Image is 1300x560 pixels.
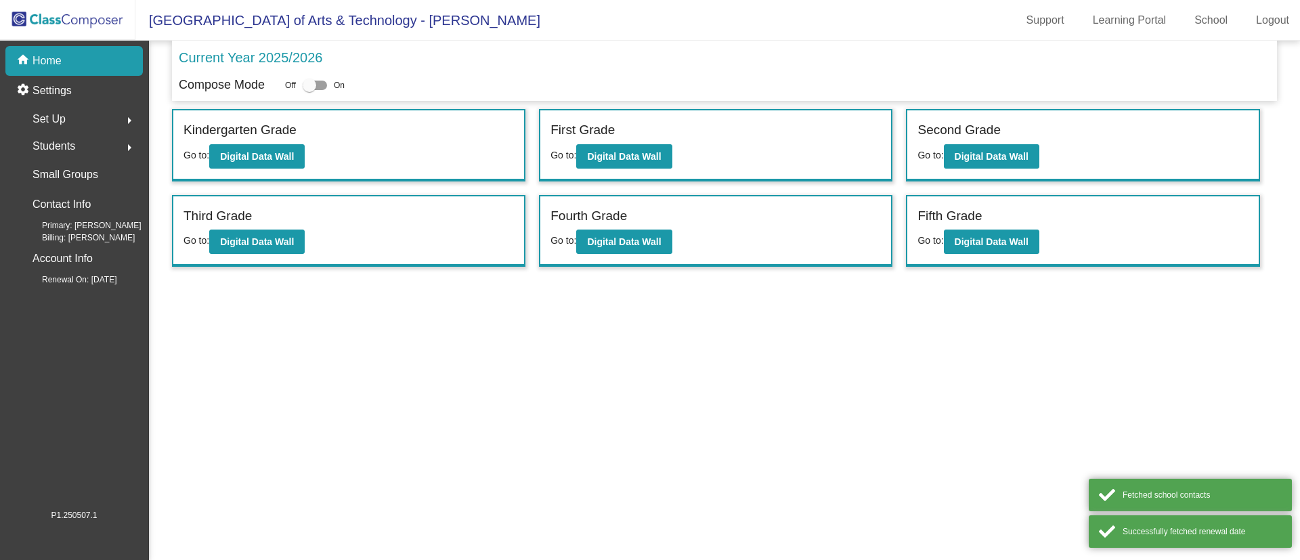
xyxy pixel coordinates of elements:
[587,236,661,247] b: Digital Data Wall
[121,139,137,156] mat-icon: arrow_right
[32,83,72,99] p: Settings
[32,195,91,214] p: Contact Info
[1082,9,1177,31] a: Learning Portal
[334,79,345,91] span: On
[20,274,116,286] span: Renewal On: [DATE]
[121,112,137,129] mat-icon: arrow_right
[183,150,209,160] span: Go to:
[20,219,142,232] span: Primary: [PERSON_NAME]
[209,230,305,254] button: Digital Data Wall
[917,150,943,160] span: Go to:
[944,230,1039,254] button: Digital Data Wall
[32,249,93,268] p: Account Info
[1184,9,1238,31] a: School
[16,83,32,99] mat-icon: settings
[183,235,209,246] span: Go to:
[1123,525,1282,538] div: Successfully fetched renewal date
[179,76,265,94] p: Compose Mode
[135,9,540,31] span: [GEOGRAPHIC_DATA] of Arts & Technology - [PERSON_NAME]
[285,79,296,91] span: Off
[587,151,661,162] b: Digital Data Wall
[209,144,305,169] button: Digital Data Wall
[550,121,615,140] label: First Grade
[220,236,294,247] b: Digital Data Wall
[220,151,294,162] b: Digital Data Wall
[955,236,1028,247] b: Digital Data Wall
[550,235,576,246] span: Go to:
[576,230,672,254] button: Digital Data Wall
[917,207,982,226] label: Fifth Grade
[16,53,32,69] mat-icon: home
[576,144,672,169] button: Digital Data Wall
[1016,9,1075,31] a: Support
[550,207,627,226] label: Fourth Grade
[32,165,98,184] p: Small Groups
[32,53,62,69] p: Home
[1123,489,1282,501] div: Fetched school contacts
[944,144,1039,169] button: Digital Data Wall
[20,232,135,244] span: Billing: [PERSON_NAME]
[32,137,75,156] span: Students
[917,121,1001,140] label: Second Grade
[550,150,576,160] span: Go to:
[32,110,66,129] span: Set Up
[183,121,297,140] label: Kindergarten Grade
[179,47,322,68] p: Current Year 2025/2026
[183,207,252,226] label: Third Grade
[955,151,1028,162] b: Digital Data Wall
[1245,9,1300,31] a: Logout
[917,235,943,246] span: Go to:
